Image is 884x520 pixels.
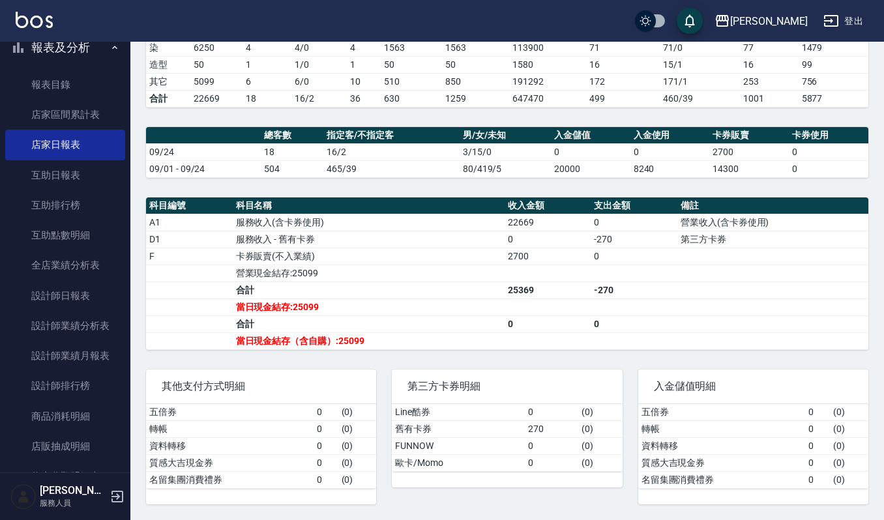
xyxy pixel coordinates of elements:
[630,160,710,177] td: 8240
[243,73,292,90] td: 6
[551,127,630,144] th: 入金儲值
[233,231,505,248] td: 服務收入 - 舊有卡券
[789,143,868,160] td: 0
[805,471,830,488] td: 0
[505,282,591,298] td: 25369
[709,8,813,35] button: [PERSON_NAME]
[392,404,524,421] td: Line酷券
[314,454,338,471] td: 0
[525,454,578,471] td: 0
[381,90,442,107] td: 630
[505,248,591,265] td: 2700
[442,39,510,56] td: 1563
[40,497,106,509] p: 服務人員
[5,190,125,220] a: 互助排行榜
[5,220,125,250] a: 互助點數明細
[740,39,799,56] td: 77
[291,90,347,107] td: 16/2
[16,12,53,28] img: Logo
[5,281,125,311] a: 設計師日報表
[578,454,623,471] td: ( 0 )
[291,39,347,56] td: 4 / 0
[591,282,677,298] td: -270
[5,341,125,371] a: 設計師業績月報表
[5,70,125,100] a: 報表目錄
[660,56,740,73] td: 15 / 1
[338,437,377,454] td: ( 0 )
[740,56,799,73] td: 16
[509,90,586,107] td: 647470
[190,90,243,107] td: 22669
[5,431,125,461] a: 店販抽成明細
[789,160,868,177] td: 0
[392,420,524,437] td: 舊有卡券
[233,248,505,265] td: 卡券販賣(不入業績)
[830,471,868,488] td: ( 0 )
[381,73,442,90] td: 510
[5,130,125,160] a: 店家日報表
[638,404,868,489] table: a dense table
[442,73,510,90] td: 850
[638,471,806,488] td: 名留集團消費禮券
[146,73,190,90] td: 其它
[233,315,505,332] td: 合計
[233,298,505,315] td: 當日現金結存:25099
[347,73,381,90] td: 10
[5,401,125,431] a: 商品消耗明細
[509,56,586,73] td: 1580
[586,56,660,73] td: 16
[381,56,442,73] td: 50
[146,127,868,178] table: a dense table
[505,315,591,332] td: 0
[677,197,868,214] th: 備註
[243,90,292,107] td: 18
[323,127,459,144] th: 指定客/不指定客
[660,73,740,90] td: 171 / 1
[525,420,578,437] td: 270
[146,454,314,471] td: 質感大吉現金券
[261,160,323,177] td: 504
[460,160,551,177] td: 80/419/5
[190,56,243,73] td: 50
[586,90,660,107] td: 499
[5,250,125,280] a: 全店業績分析表
[146,56,190,73] td: 造型
[578,437,623,454] td: ( 0 )
[291,73,347,90] td: 6 / 0
[740,90,799,107] td: 1001
[509,73,586,90] td: 191292
[630,127,710,144] th: 入金使用
[146,437,314,454] td: 資料轉移
[338,420,377,437] td: ( 0 )
[5,371,125,401] a: 設計師排行榜
[525,404,578,421] td: 0
[347,56,381,73] td: 1
[261,127,323,144] th: 總客數
[591,248,677,265] td: 0
[243,39,292,56] td: 4
[40,484,106,497] h5: [PERSON_NAME]
[578,420,623,437] td: ( 0 )
[146,248,233,265] td: F
[233,282,505,298] td: 合計
[505,197,591,214] th: 收入金額
[805,420,830,437] td: 0
[730,13,808,29] div: [PERSON_NAME]
[677,214,868,231] td: 營業收入(含卡券使用)
[314,404,338,421] td: 0
[243,56,292,73] td: 1
[314,437,338,454] td: 0
[551,160,630,177] td: 20000
[460,143,551,160] td: 3/15/0
[630,143,710,160] td: 0
[381,39,442,56] td: 1563
[638,437,806,454] td: 資料轉移
[586,39,660,56] td: 71
[660,39,740,56] td: 71 / 0
[146,404,314,421] td: 五倍券
[233,197,505,214] th: 科目名稱
[5,31,125,65] button: 報表及分析
[233,214,505,231] td: 服務收入(含卡券使用)
[505,231,591,248] td: 0
[146,214,233,231] td: A1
